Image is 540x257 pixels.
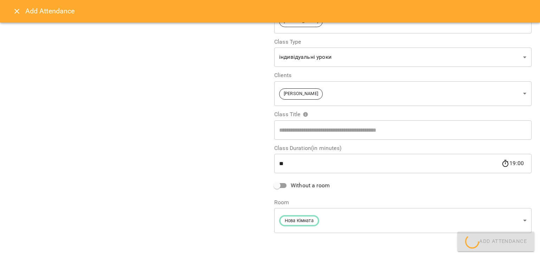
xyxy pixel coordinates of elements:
label: Clients [274,73,532,78]
label: Class Type [274,39,532,45]
span: Class Title [274,112,308,117]
span: Нова Кімната [281,218,318,224]
div: Нова Кімната [274,208,532,233]
button: Close [8,3,25,20]
label: Room [274,200,532,205]
span: [PERSON_NAME] [279,90,322,97]
label: Class Duration(in minutes) [274,145,532,151]
h6: Add Attendance [25,6,532,17]
span: Without a room [291,181,330,190]
svg: Please specify class title or select clients [303,112,308,117]
div: індивідуальні уроки [274,48,532,67]
div: [PERSON_NAME] [274,81,532,106]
